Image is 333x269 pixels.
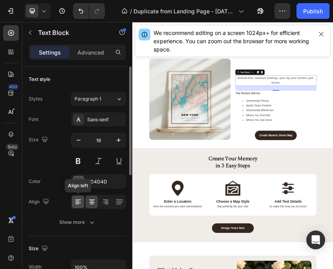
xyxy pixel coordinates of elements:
[29,116,38,123] div: Font
[75,95,101,102] span: Paragraph 1
[101,44,149,55] p: Modern Star Map
[29,76,50,83] div: Text style
[211,64,260,75] p: Nursery Star Map
[296,3,329,19] button: Publish
[59,218,96,226] div: Show more
[71,92,126,106] button: Paragraph 1
[73,3,105,19] div: Undo/Redo
[164,44,213,55] p: Moon Phase Map
[38,28,105,37] p: Text Block
[7,84,19,90] div: 450
[154,29,313,53] div: We recommend editing on a screen 1024px+ for efficient experience. You can zoom out the browser f...
[130,7,132,15] span: /
[29,215,126,229] button: Show more
[303,7,323,15] div: Publish
[251,114,278,121] div: Text Block
[39,48,61,57] p: Settings
[87,116,124,123] div: Sans-serif
[87,178,124,185] div: 4D4D4D
[228,44,282,55] p: Admiral Street Map
[242,164,301,171] strong: The Perfect Gift for:
[77,48,104,57] p: Advanced
[6,144,19,150] div: Beta
[29,135,49,145] div: Size
[29,178,41,185] div: Color
[306,231,325,249] div: Open Intercom Messenger
[29,243,49,254] div: Size
[134,7,235,15] span: Duplicate from Landing Page - [DATE] 19:58:36
[29,197,51,207] div: Align
[29,95,42,102] div: Styles
[31,44,85,55] p: Modern Street Map
[132,22,333,269] iframe: Design area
